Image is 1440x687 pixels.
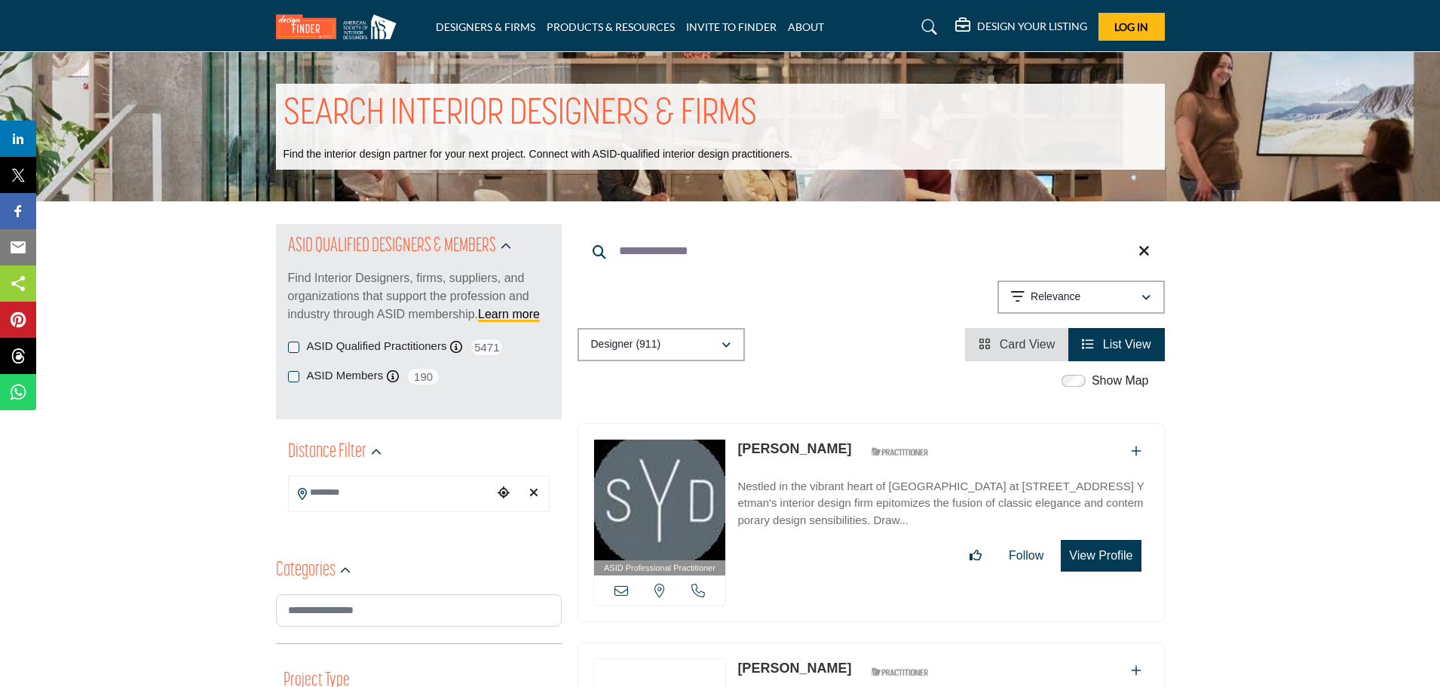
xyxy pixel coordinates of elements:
li: List View [1068,328,1164,361]
div: Choose your current location [492,477,515,510]
button: View Profile [1061,540,1141,572]
button: Like listing [960,541,991,571]
img: Site Logo [276,14,404,39]
span: ASID Professional Practitioner [604,562,715,575]
label: ASID Members [307,367,384,385]
span: 5471 [470,338,504,357]
input: ASID Members checkbox [288,371,299,382]
button: Relevance [997,281,1165,314]
h5: DESIGN YOUR LISTING [977,20,1087,33]
input: Search Keyword [578,233,1165,269]
h1: SEARCH INTERIOR DESIGNERS & FIRMS [283,91,757,138]
h2: Categories [276,557,335,584]
a: View Card [979,338,1055,351]
a: [PERSON_NAME] [737,661,851,676]
div: Clear search location [522,477,545,510]
a: Add To List [1131,664,1141,677]
a: Add To List [1131,445,1141,458]
input: ASID Qualified Practitioners checkbox [288,342,299,353]
p: Find the interior design partner for your next project. Connect with ASID-qualified interior desi... [283,147,792,162]
p: Find Interior Designers, firms, suppliers, and organizations that support the profession and indu... [288,269,550,324]
a: PRODUCTS & RESOURCES [547,20,675,33]
p: Nestled in the vibrant heart of [GEOGRAPHIC_DATA] at [STREET_ADDRESS] Yetman's interior design fi... [737,478,1148,529]
a: Nestled in the vibrant heart of [GEOGRAPHIC_DATA] at [STREET_ADDRESS] Yetman's interior design fi... [737,469,1148,529]
button: Log In [1098,13,1165,41]
label: ASID Qualified Practitioners [307,338,447,355]
img: Scott Yetman [594,440,726,560]
a: [PERSON_NAME] [737,441,851,456]
li: Card View [965,328,1068,361]
img: ASID Qualified Practitioners Badge Icon [866,443,933,462]
button: Designer (911) [578,328,745,361]
a: DESIGNERS & FIRMS [436,20,535,33]
span: List View [1103,338,1151,351]
span: Card View [1000,338,1055,351]
input: Search Location [289,478,492,508]
a: ASID Professional Practitioner [594,440,726,576]
p: Scott Yetman [737,439,851,459]
h2: ASID QUALIFIED DESIGNERS & MEMBERS [288,233,496,260]
span: Log In [1114,20,1148,33]
p: Scott Rosenberg [737,658,851,679]
a: View List [1082,338,1150,351]
span: 190 [406,367,440,386]
img: ASID Qualified Practitioners Badge Icon [866,662,933,681]
a: Learn more [478,308,540,320]
button: Follow [999,541,1053,571]
input: Search Category [276,594,562,627]
label: Show Map [1092,372,1149,390]
a: INVITE TO FINDER [686,20,777,33]
a: Search [907,15,947,39]
h2: Distance Filter [288,439,366,466]
p: Relevance [1031,290,1080,305]
p: Designer (911) [591,337,661,352]
a: ABOUT [788,20,824,33]
div: DESIGN YOUR LISTING [955,18,1087,36]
